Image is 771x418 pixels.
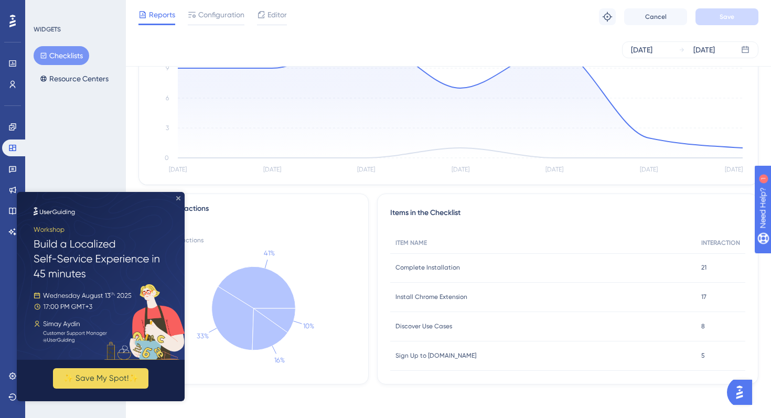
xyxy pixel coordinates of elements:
span: 8 [701,322,705,330]
span: Complete Installation [395,263,460,272]
button: Resource Centers [34,69,115,88]
text: 41% [264,249,275,257]
tspan: [DATE] [452,166,469,173]
tspan: 0 [165,154,169,162]
text: 10% [303,322,314,330]
tspan: 9 [166,65,169,72]
tspan: [DATE] [725,166,743,173]
div: [DATE] [631,44,652,56]
tspan: [DATE] [357,166,375,173]
span: Save [720,13,734,21]
tspan: [DATE] [545,166,563,173]
button: Save [695,8,758,25]
span: Sign Up to [DOMAIN_NAME] [395,351,476,360]
button: Cancel [624,8,687,25]
span: INTERACTION [701,239,740,247]
tspan: 6 [166,94,169,102]
span: Configuration [198,8,244,21]
tspan: [DATE] [263,166,281,173]
span: Items in the Checklist [390,207,461,224]
tspan: 3 [166,124,169,132]
span: 21 [701,263,706,272]
div: Close Preview [159,4,164,8]
button: ✨ Save My Spot!✨ [36,176,132,197]
span: Install Chrome Extension [395,293,467,301]
span: 17 [701,293,706,301]
div: WIDGETS [34,25,61,34]
div: 51 [152,221,356,236]
tspan: [DATE] [640,166,658,173]
text: 16% [274,356,285,364]
div: [DATE] [693,44,715,56]
div: 1 [73,5,76,14]
span: Cancel [645,13,667,21]
iframe: UserGuiding AI Assistant Launcher [727,377,758,408]
span: Editor [267,8,287,21]
text: 33% [197,332,209,340]
span: ITEM NAME [395,239,427,247]
span: Need Help? [25,3,66,15]
tspan: [DATE] [169,166,187,173]
span: 5 [701,351,705,360]
span: Discover Use Cases [395,322,452,330]
span: Reports [149,8,175,21]
button: Checklists [34,46,89,65]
